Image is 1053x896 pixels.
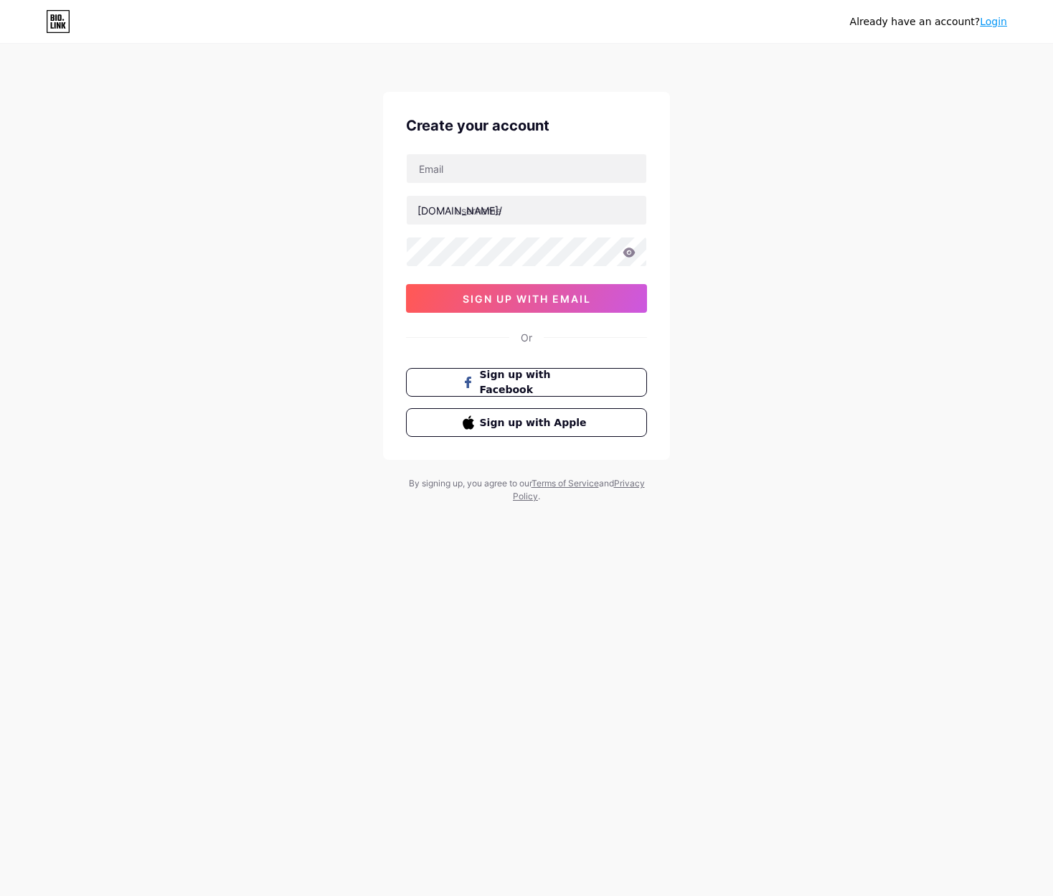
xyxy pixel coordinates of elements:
button: Sign up with Facebook [406,368,647,397]
div: [DOMAIN_NAME]/ [417,203,502,218]
span: Sign up with Apple [480,415,591,430]
input: Email [407,154,646,183]
span: sign up with email [463,293,591,305]
input: username [407,196,646,225]
div: Create your account [406,115,647,136]
span: Sign up with Facebook [480,367,591,397]
a: Terms of Service [532,478,599,489]
div: Already have an account? [850,14,1007,29]
div: By signing up, you agree to our and . [405,477,648,503]
div: Or [521,330,532,345]
button: Sign up with Apple [406,408,647,437]
button: sign up with email [406,284,647,313]
a: Login [980,16,1007,27]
